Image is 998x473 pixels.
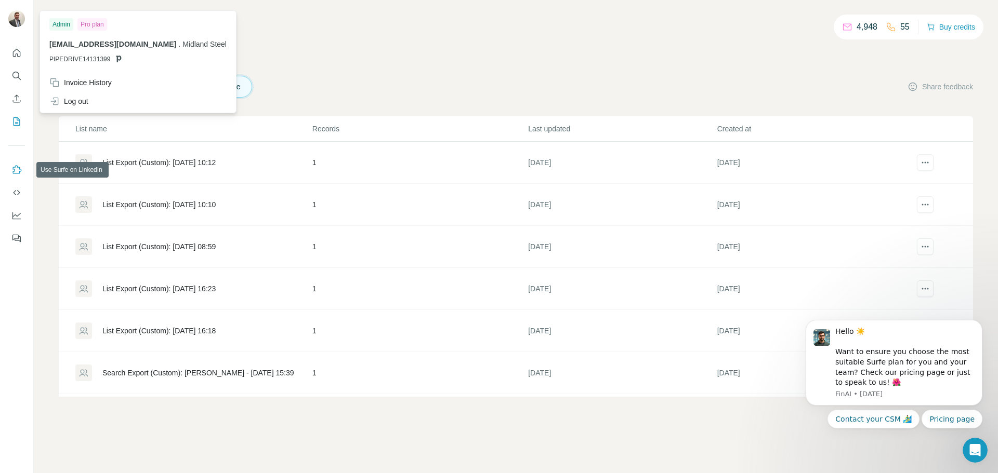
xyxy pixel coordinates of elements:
[528,352,716,394] td: [DATE]
[8,89,25,108] button: Enrich CSV
[528,226,716,268] td: [DATE]
[102,283,216,294] div: List Export (Custom): [DATE] 16:23
[312,352,528,394] td: 1
[717,268,905,310] td: [DATE]
[717,124,905,134] p: Created at
[49,96,88,106] div: Log out
[790,304,998,445] iframe: Intercom notifications message
[8,44,25,62] button: Quick start
[312,226,528,268] td: 1
[182,40,227,48] span: Midland Steel
[857,21,877,33] p: 4,948
[8,112,25,131] button: My lists
[49,18,73,31] div: Admin
[8,183,25,202] button: Use Surfe API
[8,10,25,27] img: Avatar
[102,157,216,168] div: List Export (Custom): [DATE] 10:12
[900,21,910,33] p: 55
[178,40,180,48] span: .
[917,238,934,255] button: actions
[927,20,975,34] button: Buy credits
[8,160,25,179] button: Use Surfe on LinkedIn
[963,438,988,463] iframe: Intercom live chat
[8,66,25,85] button: Search
[917,196,934,213] button: actions
[102,368,294,378] div: Search Export (Custom): [PERSON_NAME] - [DATE] 15:39
[8,229,25,248] button: Feedback
[102,326,216,336] div: List Export (Custom): [DATE] 16:18
[8,206,25,225] button: Dashboard
[717,352,905,394] td: [DATE]
[49,55,110,64] span: PIPEDRIVE14131399
[312,142,528,184] td: 1
[528,394,716,436] td: [DATE]
[528,268,716,310] td: [DATE]
[312,268,528,310] td: 1
[717,394,905,436] td: [DATE]
[528,124,716,134] p: Last updated
[917,280,934,297] button: actions
[717,142,905,184] td: [DATE]
[49,77,112,88] div: Invoice History
[717,184,905,226] td: [DATE]
[528,184,716,226] td: [DATE]
[77,18,107,31] div: Pro plan
[102,241,216,252] div: List Export (Custom): [DATE] 08:59
[312,310,528,352] td: 1
[75,124,311,134] p: List name
[908,82,973,92] button: Share feedback
[312,394,528,436] td: 1
[917,154,934,171] button: actions
[528,310,716,352] td: [DATE]
[717,310,905,352] td: [DATE]
[312,184,528,226] td: 1
[312,124,527,134] p: Records
[717,226,905,268] td: [DATE]
[49,40,176,48] span: [EMAIL_ADDRESS][DOMAIN_NAME]
[528,142,716,184] td: [DATE]
[102,199,216,210] div: List Export (Custom): [DATE] 10:10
